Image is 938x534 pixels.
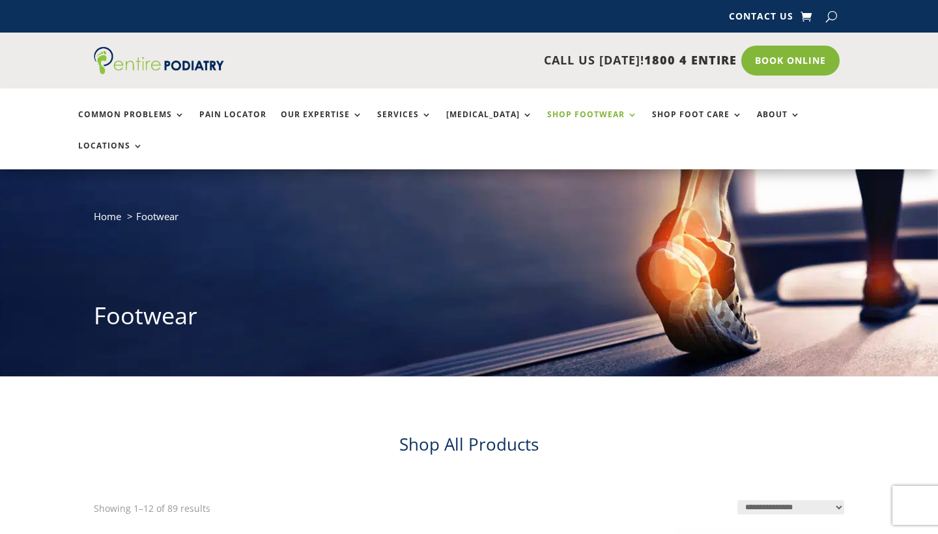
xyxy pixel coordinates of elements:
[266,52,737,69] p: CALL US [DATE]!
[94,432,844,462] h2: Shop All Products
[199,110,266,138] a: Pain Locator
[547,110,638,138] a: Shop Footwear
[94,64,224,77] a: Entire Podiatry
[757,110,801,138] a: About
[94,210,121,223] a: Home
[377,110,432,138] a: Services
[446,110,533,138] a: [MEDICAL_DATA]
[652,110,743,138] a: Shop Foot Care
[94,500,210,517] p: Showing 1–12 of 89 results
[94,47,224,74] img: logo (1)
[136,210,178,223] span: Footwear
[94,300,844,339] h1: Footwear
[737,500,844,514] select: Shop order
[78,110,185,138] a: Common Problems
[78,141,143,169] a: Locations
[741,46,840,76] a: Book Online
[281,110,363,138] a: Our Expertise
[644,52,737,68] span: 1800 4 ENTIRE
[94,208,844,234] nav: breadcrumb
[729,12,793,26] a: Contact Us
